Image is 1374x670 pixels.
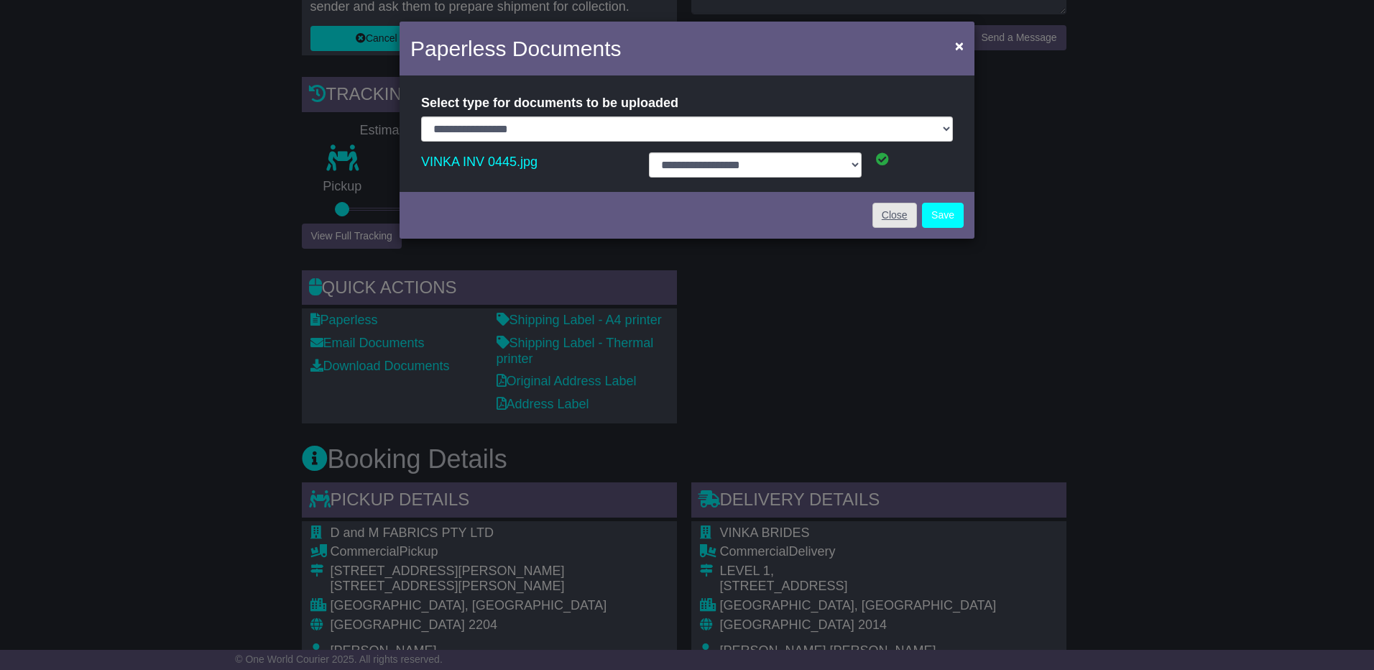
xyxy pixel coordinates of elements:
button: Save [922,203,964,228]
h4: Paperless Documents [410,32,621,65]
a: Close [872,203,917,228]
a: VINKA INV 0445.jpg [421,151,538,173]
button: Close [948,31,971,60]
span: × [955,37,964,54]
label: Select type for documents to be uploaded [421,90,678,116]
